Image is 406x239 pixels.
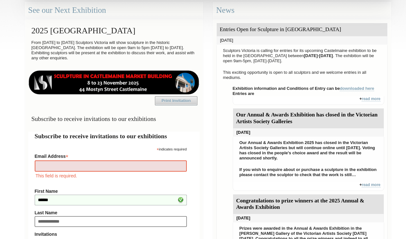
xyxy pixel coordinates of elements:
[35,172,187,179] div: This field is required.
[233,182,384,191] div: +
[35,210,187,215] label: Last Name
[25,2,203,19] div: See our Next Exhibition
[217,36,387,45] div: [DATE]
[217,23,387,36] div: Entries Open for Sculpture in [GEOGRAPHIC_DATA]
[233,128,384,137] div: [DATE]
[28,38,200,62] p: From [DATE] to [DATE] Sculptors Victoria will show sculpture in the historic [GEOGRAPHIC_DATA]. T...
[233,194,384,214] div: Congratulations to prize winners at the 2025 Annual & Awards Exhibition
[233,96,384,105] div: +
[233,86,374,91] strong: Exhibition information and Conditions of Entry can be
[362,97,380,101] a: read more
[213,2,391,19] div: News
[35,232,187,237] strong: Invitations
[35,189,187,194] label: First Name
[233,108,384,128] div: Our Annual & Awards Exhibition has closed in the Victorian Artists Society Galleries
[233,214,384,222] div: [DATE]
[35,152,187,159] label: Email Address
[236,166,381,179] p: If you wish to enquire about or purchase a sculpture in the exhibition please contact the sculpto...
[362,183,380,187] a: read more
[28,23,200,38] h2: 2025 [GEOGRAPHIC_DATA]
[155,96,197,105] a: Print Invitation
[28,113,200,125] h3: Subscribe to receive invitations to our exhibitions
[35,132,193,141] h2: Subscribe to receive invitations to our exhibitions
[220,68,384,82] p: This exciting opportunity is open to all sculptors and we welcome entries in all mediums.
[220,47,384,65] p: Sculptors Victoria is calling for entries for its upcoming Castelmaine exhibition to be held in t...
[35,146,187,152] div: indicates required
[236,139,381,162] p: Our Annual & Awards Exhibition 2025 has closed in the Victorian Artists Society Galleries but wil...
[304,53,333,58] strong: [DATE]-[DATE]
[28,71,200,94] img: castlemaine-ldrbd25v2.png
[340,86,374,91] a: downloaded here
